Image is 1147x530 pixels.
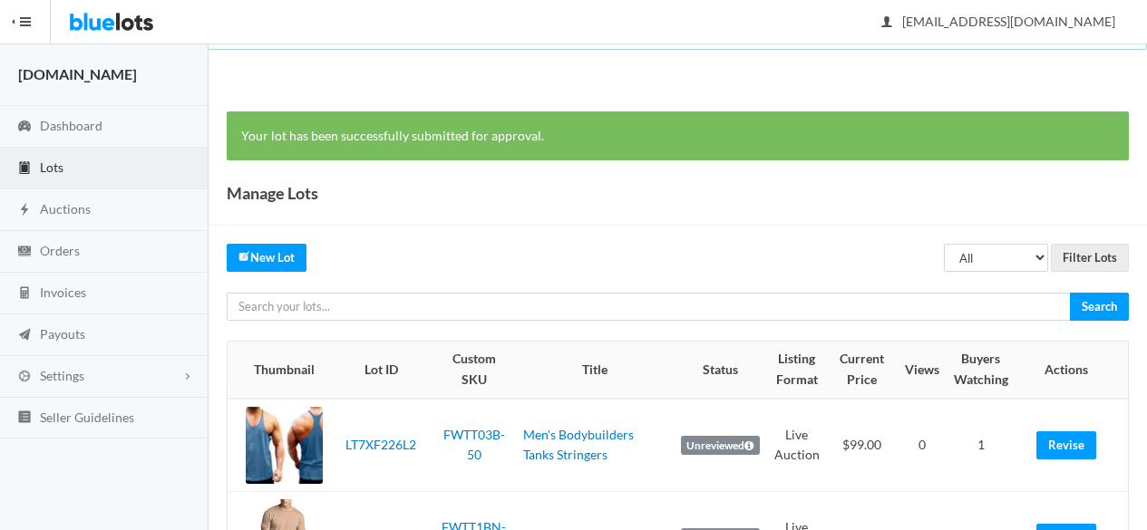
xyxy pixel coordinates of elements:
th: Thumbnail [228,342,330,398]
input: Filter Lots [1051,244,1129,272]
ion-icon: create [238,250,250,262]
ion-icon: calculator [15,285,34,303]
th: Custom SKU [432,342,516,398]
td: 0 [898,399,947,492]
span: Auctions [40,201,91,217]
span: Invoices [40,284,86,300]
label: Unreviewed [681,436,760,456]
span: Lots [40,159,63,175]
a: FWTT03B-50 [443,427,505,463]
th: Status [674,342,767,398]
th: Actions [1016,342,1128,398]
ion-icon: cog [15,369,34,386]
p: Your lot has been successfully submitted for approval. [241,126,1114,147]
td: Live Auction [767,399,827,492]
th: Buyers Watching [947,342,1016,398]
a: LT7XF226L2 [345,437,416,452]
th: Views [898,342,947,398]
a: createNew Lot [227,244,306,272]
ion-icon: flash [15,202,34,219]
h1: Manage Lots [227,179,318,207]
ion-icon: person [878,14,896,32]
span: Dashboard [40,118,102,133]
ion-icon: list box [15,410,34,427]
a: Men's Bodybuilders Tanks Stringers [523,427,634,463]
th: Listing Format [767,342,827,398]
ion-icon: cash [15,244,34,261]
span: Payouts [40,326,85,342]
ion-icon: clipboard [15,160,34,178]
span: [EMAIL_ADDRESS][DOMAIN_NAME] [882,14,1115,29]
ion-icon: paper plane [15,327,34,344]
span: Settings [40,368,84,383]
input: Search your lots... [227,293,1071,321]
span: Seller Guidelines [40,410,134,425]
a: Revise [1036,431,1096,459]
th: Current Price [827,342,898,398]
strong: [DOMAIN_NAME] [18,65,137,82]
td: $99.00 [827,399,898,492]
th: Title [516,342,674,398]
input: Search [1070,293,1129,321]
td: 1 [947,399,1016,492]
span: Orders [40,243,80,258]
ion-icon: speedometer [15,119,34,136]
th: Lot ID [330,342,432,398]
